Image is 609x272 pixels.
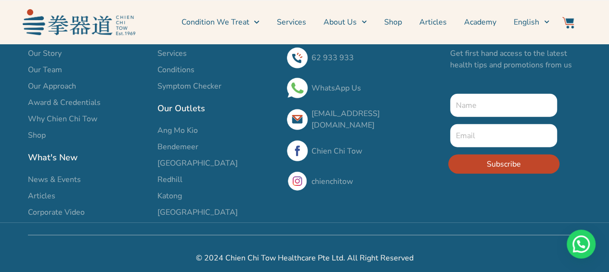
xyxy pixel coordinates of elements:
[157,64,194,76] span: Conditions
[28,80,148,92] a: Our Approach
[514,10,549,34] a: English
[157,102,277,115] h2: Our Outlets
[157,80,277,92] a: Symptom Checker
[157,190,182,202] span: Katong
[157,125,277,136] a: Ang Mo Kio
[157,141,198,153] span: Bendemeer
[157,48,277,59] a: Services
[157,48,187,59] span: Services
[311,176,353,187] a: chienchitow
[157,157,277,169] a: [GEOGRAPHIC_DATA]
[277,10,306,34] a: Services
[28,48,62,59] span: Our Story
[450,94,557,117] input: Name
[419,10,447,34] a: Articles
[157,174,277,185] a: Redhill
[28,97,101,108] span: Award & Credentials
[311,146,362,156] a: Chien Chi Tow
[464,10,496,34] a: Academy
[514,16,539,28] span: English
[157,207,277,218] a: [GEOGRAPHIC_DATA]
[311,83,361,93] a: WhatsApp Us
[28,207,148,218] a: Corporate Video
[324,10,367,34] a: About Us
[28,130,148,141] a: Shop
[448,155,559,174] button: Subscribe
[562,17,574,28] img: Website Icon-03
[140,10,549,34] nav: Menu
[157,141,277,153] a: Bendemeer
[157,174,182,185] span: Redhill
[28,174,148,185] a: News & Events
[28,113,97,125] span: Why Chien Chi Tow
[157,207,238,218] span: [GEOGRAPHIC_DATA]
[450,124,557,147] input: Email
[28,190,55,202] span: Articles
[28,151,148,164] h2: What's New
[311,52,354,63] a: 62 933 933
[487,158,521,170] span: Subscribe
[28,130,46,141] span: Shop
[28,252,582,264] h2: © 2024 Chien Chi Tow Healthcare Pte Ltd. All Right Reserved
[28,113,148,125] a: Why Chien Chi Tow
[157,125,198,136] span: Ang Mo Kio
[311,108,380,130] a: [EMAIL_ADDRESS][DOMAIN_NAME]
[181,10,259,34] a: Condition We Treat
[157,157,238,169] span: [GEOGRAPHIC_DATA]
[157,190,277,202] a: Katong
[28,64,62,76] span: Our Team
[157,64,277,76] a: Conditions
[28,207,85,218] span: Corporate Video
[28,64,148,76] a: Our Team
[28,80,76,92] span: Our Approach
[384,10,402,34] a: Shop
[28,48,148,59] a: Our Story
[28,190,148,202] a: Articles
[28,97,148,108] a: Award & Credentials
[450,94,557,181] form: New Form
[157,80,221,92] span: Symptom Checker
[450,48,582,71] p: Get first hand access to the latest health tips and promotions from us
[28,174,81,185] span: News & Events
